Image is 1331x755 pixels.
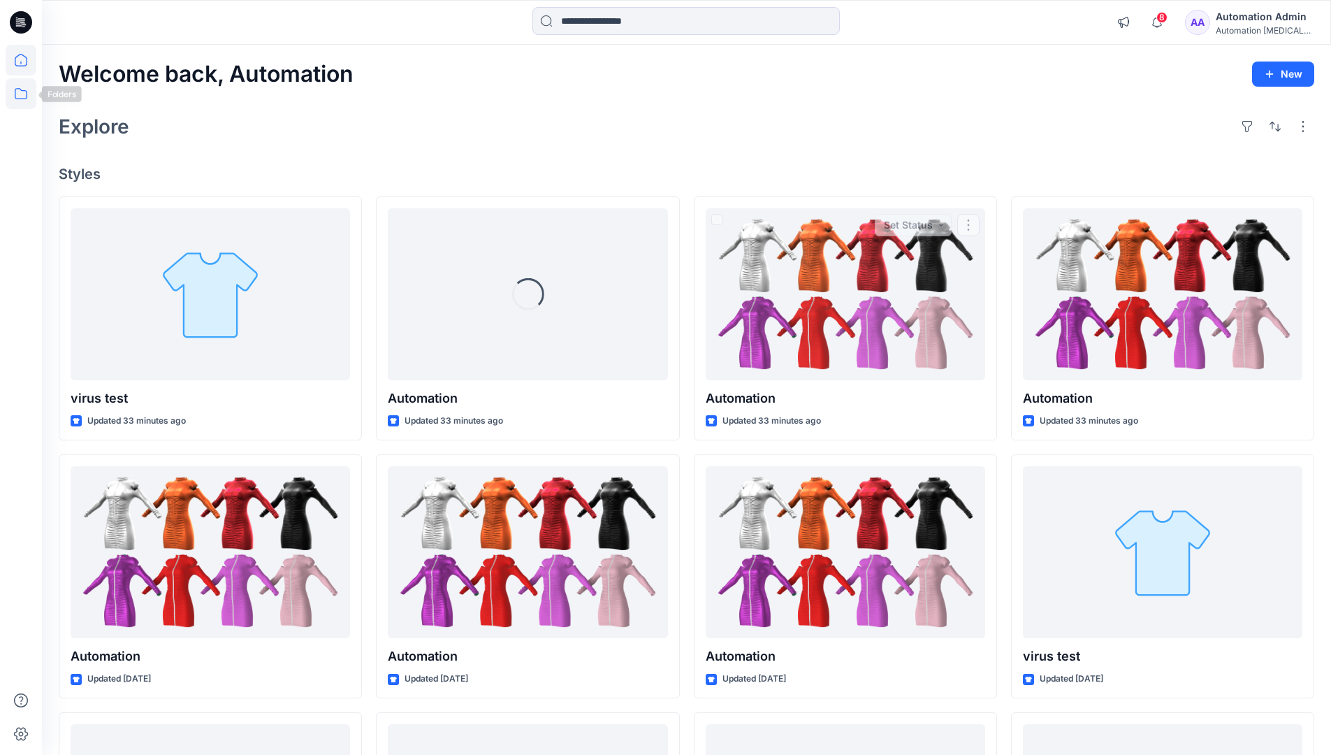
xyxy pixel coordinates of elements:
[59,62,354,87] h2: Welcome back, Automation
[388,389,667,408] p: Automation
[1040,414,1138,429] p: Updated 33 minutes ago
[1216,25,1314,36] div: Automation [MEDICAL_DATA]...
[1185,10,1210,35] div: AA
[71,389,350,408] p: virus test
[706,647,985,666] p: Automation
[722,414,821,429] p: Updated 33 minutes ago
[59,115,129,138] h2: Explore
[1023,389,1302,408] p: Automation
[706,466,985,639] a: Automation
[1023,466,1302,639] a: virus test
[405,672,468,686] p: Updated [DATE]
[1023,208,1302,381] a: Automation
[706,389,985,408] p: Automation
[1040,672,1103,686] p: Updated [DATE]
[59,166,1314,182] h4: Styles
[388,466,667,639] a: Automation
[71,647,350,666] p: Automation
[388,647,667,666] p: Automation
[87,672,151,686] p: Updated [DATE]
[706,208,985,381] a: Automation
[1216,8,1314,25] div: Automation Admin
[1156,12,1168,23] span: 8
[71,466,350,639] a: Automation
[1252,62,1314,87] button: New
[405,414,503,429] p: Updated 33 minutes ago
[87,414,186,429] p: Updated 33 minutes ago
[71,208,350,381] a: virus test
[1023,647,1302,666] p: virus test
[722,672,786,686] p: Updated [DATE]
